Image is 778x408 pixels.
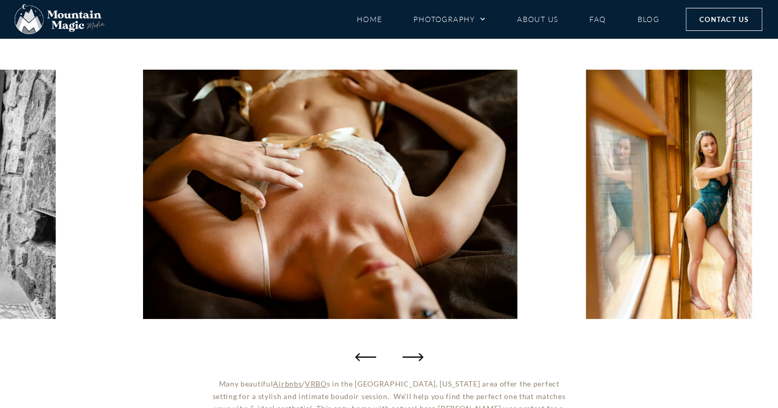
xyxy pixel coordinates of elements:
span: Contact Us [699,14,749,25]
a: Contact Us [686,8,762,31]
a: About Us [517,10,558,28]
img: boudoir session Crested Butte Airbnb VRBO photographer Gunnison photographers Colorado photograph... [143,70,517,319]
a: Home [357,10,382,28]
img: Mountain Magic Media photography logo Crested Butte Photographer [15,4,105,35]
a: Photography [413,10,486,28]
div: Previous slide [355,346,376,367]
div: 16 / 23 [586,70,752,319]
div: 15 / 23 [143,70,517,319]
a: Airbnbs [273,379,302,388]
a: Blog [637,10,659,28]
a: VRBO [305,379,327,388]
nav: Menu [357,10,660,28]
img: boudoir session Crested Butte Airbnb VRBO photographer Gunnison photographers Colorado photograph... [586,70,752,319]
div: Next slide [402,346,423,367]
a: FAQ [589,10,606,28]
